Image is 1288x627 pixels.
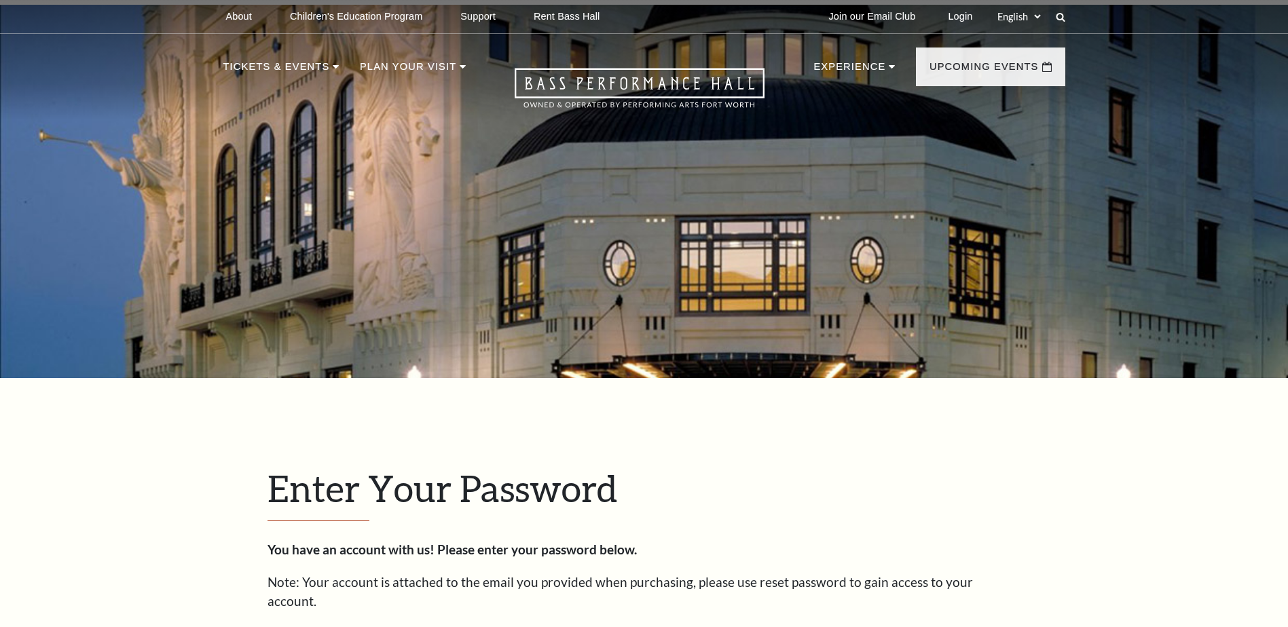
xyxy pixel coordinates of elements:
[534,11,600,22] p: Rent Bass Hall
[437,541,637,557] strong: Please enter your password below.
[268,466,617,510] span: Enter Your Password
[460,11,496,22] p: Support
[930,58,1039,83] p: Upcoming Events
[290,11,422,22] p: Children's Education Program
[813,58,885,83] p: Experience
[226,11,252,22] p: About
[223,58,330,83] p: Tickets & Events
[268,541,435,557] strong: You have an account with us!
[995,10,1043,23] select: Select:
[268,573,1021,611] p: Note: Your account is attached to the email you provided when purchasing, please use reset passwo...
[360,58,456,83] p: Plan Your Visit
